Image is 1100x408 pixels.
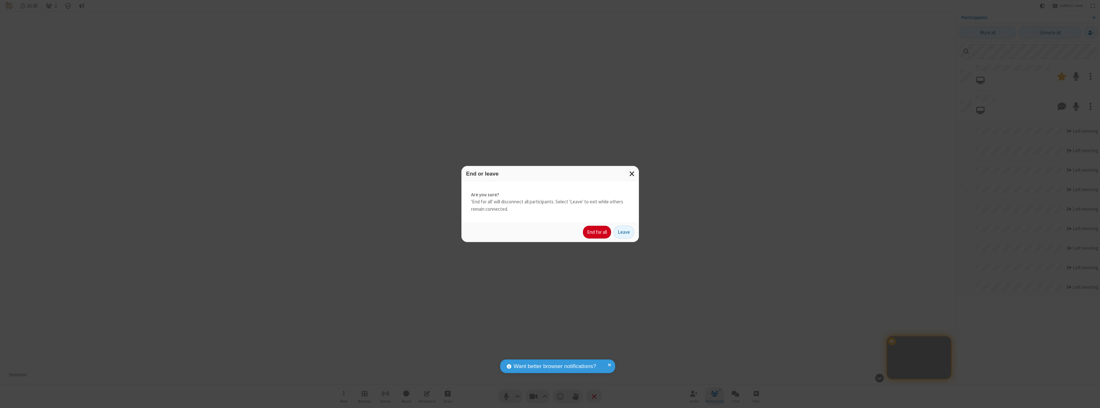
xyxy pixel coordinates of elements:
[461,182,639,223] div: 'End for all' will disconnect all participants. Select 'Leave' to exit while others remain connec...
[583,226,611,239] button: End for all
[466,171,634,177] h3: End or leave
[625,166,639,182] button: Close modal
[514,362,596,371] span: Want better browser notifications?
[471,191,629,199] strong: Are you sure?
[614,226,634,239] button: Leave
